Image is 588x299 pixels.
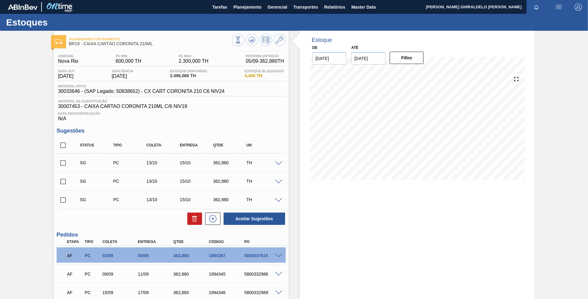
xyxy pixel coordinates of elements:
img: Logout [574,3,582,11]
div: 362,880 [172,272,212,277]
button: Notificações [526,3,546,11]
div: 15/10/2025 [178,197,216,202]
span: 600,000 TH [116,58,141,64]
span: Próxima Entrega [246,54,284,58]
div: UN [245,143,282,147]
div: Pedido de Compra [112,160,149,165]
span: 30007453 - CAIXA CARTAO CORONITA 210ML C/6 NIV19 [58,104,284,109]
span: Estoque Disponível [170,69,208,73]
div: Código [207,240,247,244]
span: Relatórios [324,3,345,11]
div: Status [78,143,116,147]
div: Aceitar Sugestões [220,212,286,225]
div: Sugestão Criada [78,197,116,202]
div: 1994357 [207,253,247,258]
span: PE MIN [116,54,141,58]
div: 13/10/2025 [145,179,182,184]
span: Planejamento [233,3,261,11]
div: 5800332986 [243,272,282,277]
div: 11/09/2025 [136,272,176,277]
div: Coleta [101,240,141,244]
div: Aguardando Faturamento [66,249,84,262]
div: 362,880 [172,253,212,258]
span: [DATE] [112,74,133,79]
div: 362,880 [172,290,212,295]
div: Etapa [66,240,84,244]
div: TH [245,179,282,184]
span: Material ativo [58,84,224,88]
div: Aguardando Faturamento [66,267,84,281]
span: Estoque Bloqueado [244,69,284,73]
span: Tarefas [212,3,227,11]
p: AF [67,272,82,277]
span: Nova Rio [58,58,78,64]
div: 362,880 [212,160,249,165]
div: 09/09/2025 [101,272,141,277]
span: Unidade [58,54,78,58]
span: 2.300,000 TH [179,58,209,64]
div: 15/09/2025 [101,290,141,295]
span: Gerencial [268,3,287,11]
div: Tipo [112,143,149,147]
h3: Sugestões [57,128,286,134]
div: Pedido de Compra [83,272,101,277]
input: dd/mm/yyyy [312,52,347,65]
div: 05/09/2025 [136,253,176,258]
div: Qtde [172,240,212,244]
span: 4,400 TH [244,74,284,78]
div: 362,880 [212,179,249,184]
div: 15/10/2025 [178,160,216,165]
span: Data Descontinuação [58,112,284,115]
div: Pedido de Compra [112,197,149,202]
span: Material de Substituição [58,99,284,103]
div: Pedido de Compra [112,179,149,184]
div: Coleta [145,143,182,147]
span: 05/09 - 362,880 TH [246,58,284,64]
span: Suficiência [112,69,133,73]
button: Ir ao Master Data / Geral [273,34,286,46]
div: 13/10/2025 [145,160,182,165]
div: PO [243,240,282,244]
div: Qtde [212,143,249,147]
div: 1994345 [207,272,247,277]
div: Pedido de Compra [83,290,101,295]
img: Ícone [55,39,62,44]
span: BR19 - CAIXA CARTÃO CORONITA 210ML [69,42,232,46]
span: Master Data [351,3,375,11]
button: Aceitar Sugestões [224,213,285,225]
div: 1994346 [207,290,247,295]
span: Aguardando Faturamento [69,37,232,41]
span: 2.496,066 TH [170,74,208,78]
div: Entrega [178,143,216,147]
div: TH [245,197,282,202]
div: Nova sugestão [202,213,220,225]
div: Entrega [136,240,176,244]
span: PE MAX [179,54,209,58]
div: 13/10/2025 [145,197,182,202]
button: Atualizar Gráfico [246,34,258,46]
div: 5800337615 [243,253,282,258]
label: Até [351,46,358,50]
h3: Pedidos [57,232,286,238]
div: Excluir Sugestões [184,213,202,225]
img: userActions [555,3,562,11]
span: Data out [58,69,75,73]
span: 30033646 - (SAP Legado: 50838652) - CX CART CORONITA 210 C6 NIV24 [58,89,224,94]
button: Filtro [390,52,424,64]
h1: Estoques [6,19,115,26]
div: Sugestão Criada [78,160,116,165]
div: TH [245,160,282,165]
p: AF [67,290,82,295]
label: De [312,46,318,50]
div: Sugestão Criada [78,179,116,184]
div: 362,880 [212,197,249,202]
div: 17/09/2025 [136,290,176,295]
button: Programar Estoque [260,34,272,46]
span: Transportes [293,3,318,11]
span: [DATE] [58,74,75,79]
input: dd/mm/yyyy [351,52,385,65]
img: TNhmsLtSVTkK8tSr43FrP2fwEKptu5GPRR3wAAAABJRU5ErkJggg== [8,4,38,10]
div: 5800332989 [243,290,282,295]
div: Tipo [83,240,101,244]
div: Pedido de Compra [83,253,101,258]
